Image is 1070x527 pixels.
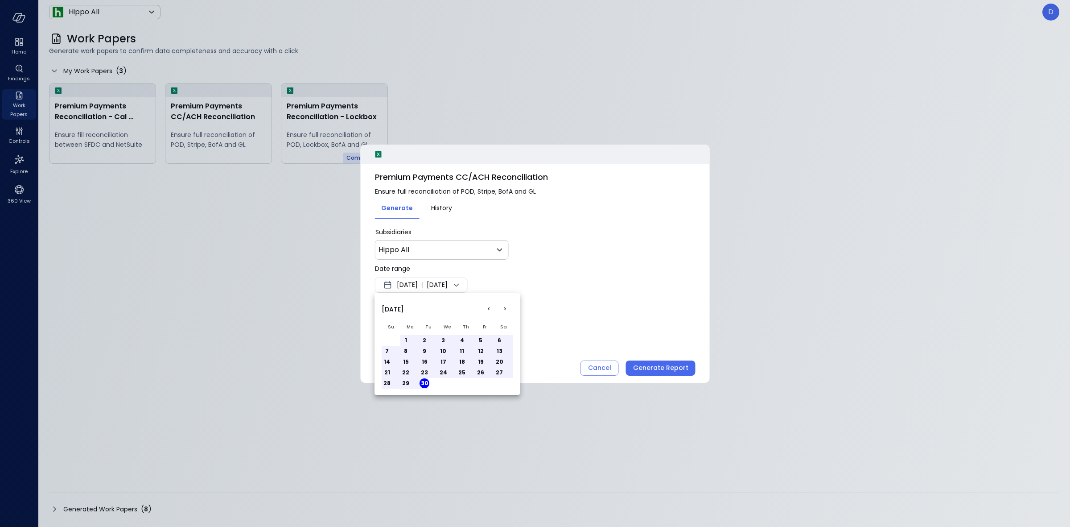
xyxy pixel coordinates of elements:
button: Wednesday, September 10th, 2025, selected [438,346,448,356]
button: Thursday, September 4th, 2025, selected [457,336,467,345]
th: Tuesday [419,319,438,335]
button: Monday, September 1st, 2025, selected [401,336,411,345]
button: Sunday, September 21st, 2025, selected [382,368,392,378]
button: Wednesday, September 3rd, 2025, selected [438,336,448,345]
button: Sunday, September 28th, 2025, selected [382,378,392,388]
button: Go to the Previous Month [481,301,497,317]
button: Thursday, September 25th, 2025, selected [457,368,467,378]
span: [DATE] [382,304,404,314]
button: Tuesday, September 23rd, 2025, selected [420,368,429,378]
button: Go to the Next Month [497,301,513,317]
button: Saturday, September 13th, 2025, selected [494,346,504,356]
th: Saturday [494,319,513,335]
button: Wednesday, September 17th, 2025, selected [438,357,448,367]
button: Tuesday, September 9th, 2025, selected [420,346,429,356]
button: Sunday, September 7th, 2025, selected [382,346,392,356]
button: Wednesday, September 24th, 2025, selected [438,368,448,378]
button: Monday, September 15th, 2025, selected [401,357,411,367]
th: Wednesday [438,319,457,335]
button: Thursday, September 18th, 2025, selected [457,357,467,367]
th: Friday [475,319,494,335]
th: Monday [400,319,419,335]
button: Saturday, September 6th, 2025, selected [494,336,504,345]
button: Tuesday, September 2nd, 2025, selected [420,336,429,345]
button: Friday, September 5th, 2025, selected [476,336,486,345]
button: Monday, September 22nd, 2025, selected [401,368,411,378]
button: Tuesday, September 16th, 2025, selected [420,357,429,367]
th: Sunday [382,319,400,335]
button: Today, Tuesday, September 30th, 2025, selected [420,378,429,388]
button: Friday, September 12th, 2025, selected [476,346,486,356]
button: Monday, September 29th, 2025, selected [401,378,411,388]
table: September 2025 [382,319,513,389]
button: Friday, September 26th, 2025, selected [476,368,486,378]
button: Saturday, September 20th, 2025, selected [494,357,504,367]
th: Thursday [457,319,475,335]
button: Saturday, September 27th, 2025, selected [494,368,504,378]
button: Thursday, September 11th, 2025, selected [457,346,467,356]
button: Monday, September 8th, 2025, selected [401,346,411,356]
button: Friday, September 19th, 2025, selected [476,357,486,367]
button: Sunday, September 14th, 2025, selected [382,357,392,367]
